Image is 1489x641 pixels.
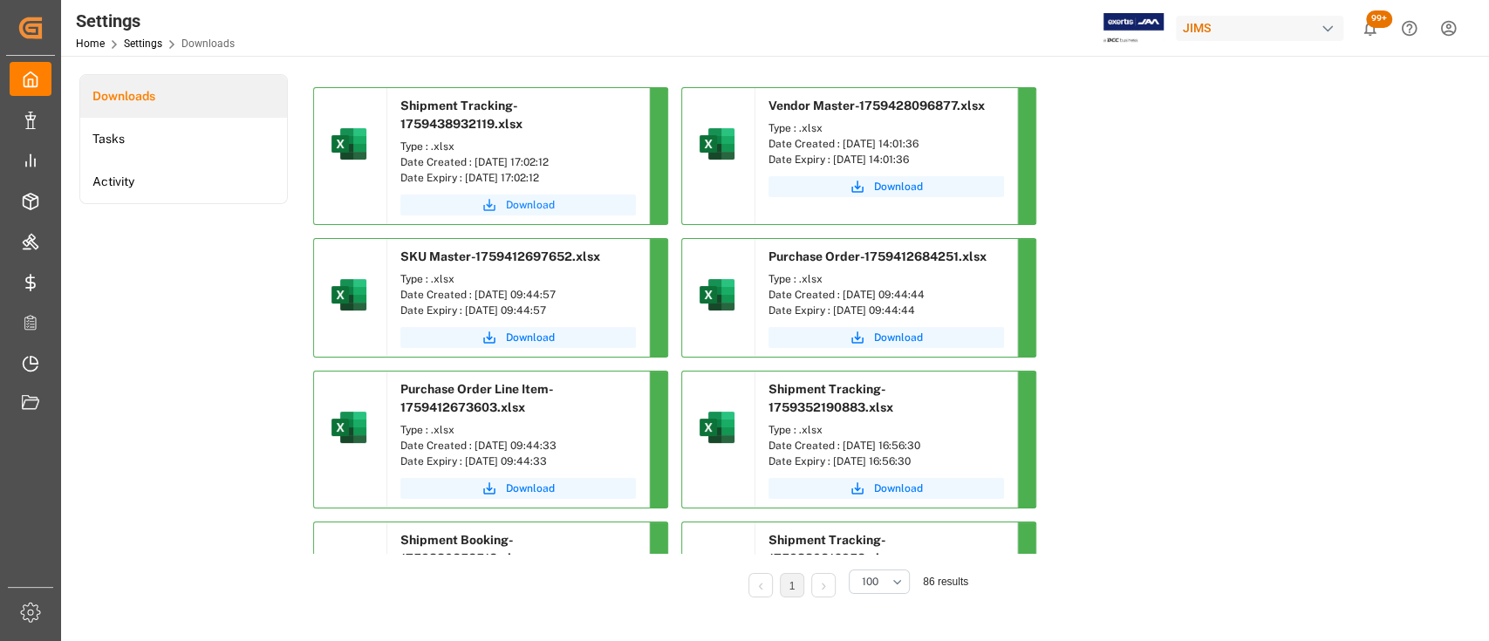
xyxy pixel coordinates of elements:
[789,580,796,592] a: 1
[80,118,287,160] a: Tasks
[768,478,1004,499] button: Download
[768,438,1004,453] div: Date Created : [DATE] 16:56:30
[76,8,235,34] div: Settings
[874,179,923,194] span: Download
[768,249,987,263] span: Purchase Order-1759412684251.xlsx
[768,453,1004,469] div: Date Expiry : [DATE] 16:56:30
[124,38,162,50] a: Settings
[400,303,636,318] div: Date Expiry : [DATE] 09:44:57
[400,194,636,215] button: Download
[400,170,636,186] div: Date Expiry : [DATE] 17:02:12
[400,533,525,565] span: Shipment Booking-1759330858518.xlsx
[400,154,636,170] div: Date Created : [DATE] 17:02:12
[400,382,554,414] span: Purchase Order Line Item-1759412673603.xlsx
[400,139,636,154] div: Type : .xlsx
[400,99,523,131] span: Shipment Tracking-1759438932119.xlsx
[1176,16,1343,41] div: JIMS
[768,422,1004,438] div: Type : .xlsx
[874,330,923,345] span: Download
[768,271,1004,287] div: Type : .xlsx
[400,478,636,499] button: Download
[76,38,105,50] a: Home
[748,573,773,597] li: Previous Page
[768,382,893,414] span: Shipment Tracking-1759352190883.xlsx
[811,573,836,597] li: Next Page
[780,573,804,597] li: 1
[768,533,893,565] span: Shipment Tracking-1759330816258.xlsx
[696,406,738,448] img: microsoft-excel-2019--v1.png
[400,438,636,453] div: Date Created : [DATE] 09:44:33
[1103,13,1164,44] img: Exertis%20JAM%20-%20Email%20Logo.jpg_1722504956.jpg
[862,574,878,590] span: 100
[874,481,923,496] span: Download
[1390,9,1429,48] button: Help Center
[328,274,370,316] img: microsoft-excel-2019--v1.png
[506,481,555,496] span: Download
[400,327,636,348] button: Download
[1366,10,1392,28] span: 99+
[506,330,555,345] span: Download
[1176,11,1350,44] button: JIMS
[80,75,287,118] a: Downloads
[768,303,1004,318] div: Date Expiry : [DATE] 09:44:44
[328,123,370,165] img: microsoft-excel-2019--v1.png
[696,123,738,165] img: microsoft-excel-2019--v1.png
[506,197,555,213] span: Download
[400,287,636,303] div: Date Created : [DATE] 09:44:57
[768,99,985,113] span: Vendor Master-1759428096877.xlsx
[400,453,636,469] div: Date Expiry : [DATE] 09:44:33
[768,120,1004,136] div: Type : .xlsx
[400,249,600,263] span: SKU Master-1759412697652.xlsx
[696,274,738,316] img: microsoft-excel-2019--v1.png
[768,327,1004,348] button: Download
[768,136,1004,152] div: Date Created : [DATE] 14:01:36
[328,406,370,448] img: microsoft-excel-2019--v1.png
[768,176,1004,197] button: Download
[1350,9,1390,48] button: show 101 new notifications
[768,287,1004,303] div: Date Created : [DATE] 09:44:44
[923,576,968,588] span: 86 results
[80,160,287,203] a: Activity
[400,271,636,287] div: Type : .xlsx
[849,569,910,594] button: open menu
[768,152,1004,167] div: Date Expiry : [DATE] 14:01:36
[400,422,636,438] div: Type : .xlsx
